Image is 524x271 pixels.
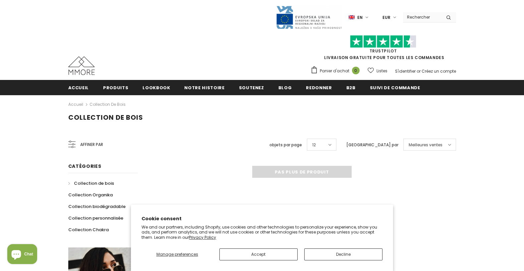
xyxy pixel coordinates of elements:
[276,5,342,30] img: Javni Razpis
[5,244,39,266] inbox-online-store-chat: Shopify online store chat
[68,85,89,91] span: Accueil
[352,67,360,74] span: 0
[184,80,224,95] a: Notre histoire
[68,177,114,189] a: Collection de bois
[346,142,398,148] label: [GEOGRAPHIC_DATA] par
[368,65,387,77] a: Listes
[346,80,356,95] a: B2B
[68,192,113,198] span: Collection Organika
[382,14,390,21] span: EUR
[189,235,216,240] a: Privacy Policy
[320,68,349,74] span: Panier d'achat
[346,85,356,91] span: B2B
[278,85,292,91] span: Blog
[143,85,170,91] span: Lookbook
[68,203,126,210] span: Collection biodégradable
[68,215,123,221] span: Collection personnalisée
[68,80,89,95] a: Accueil
[422,68,456,74] a: Créez un compte
[417,68,421,74] span: or
[142,248,213,260] button: Manage preferences
[349,15,355,20] img: i-lang-1.png
[357,14,363,21] span: en
[350,35,416,48] img: Faites confiance aux étoiles pilotes
[311,38,456,60] span: LIVRAISON GRATUITE POUR TOUTES LES COMMANDES
[370,85,420,91] span: Suivi de commande
[68,227,109,233] span: Collection Chakra
[306,80,332,95] a: Redonner
[89,102,126,107] a: Collection de bois
[103,85,128,91] span: Produits
[304,248,382,260] button: Decline
[68,56,95,75] img: Cas MMORE
[68,224,109,236] a: Collection Chakra
[103,80,128,95] a: Produits
[409,142,442,148] span: Meilleures ventes
[219,248,298,260] button: Accept
[68,201,126,212] a: Collection biodégradable
[74,180,114,186] span: Collection de bois
[370,80,420,95] a: Suivi de commande
[276,14,342,20] a: Javni Razpis
[306,85,332,91] span: Redonner
[80,141,103,148] span: Affiner par
[403,12,441,22] input: Search Site
[156,251,198,257] span: Manage preferences
[142,225,382,240] p: We and our partners, including Shopify, use cookies and other technologies to personalize your ex...
[239,80,264,95] a: soutenez
[370,48,397,54] a: TrustPilot
[312,142,316,148] span: 12
[311,66,363,76] a: Panier d'achat 0
[142,215,382,222] h2: Cookie consent
[395,68,416,74] a: S'identifier
[68,101,83,108] a: Accueil
[68,163,101,169] span: Catégories
[68,113,143,122] span: Collection de bois
[143,80,170,95] a: Lookbook
[377,68,387,74] span: Listes
[278,80,292,95] a: Blog
[68,212,123,224] a: Collection personnalisée
[269,142,302,148] label: objets par page
[68,189,113,201] a: Collection Organika
[239,85,264,91] span: soutenez
[184,85,224,91] span: Notre histoire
